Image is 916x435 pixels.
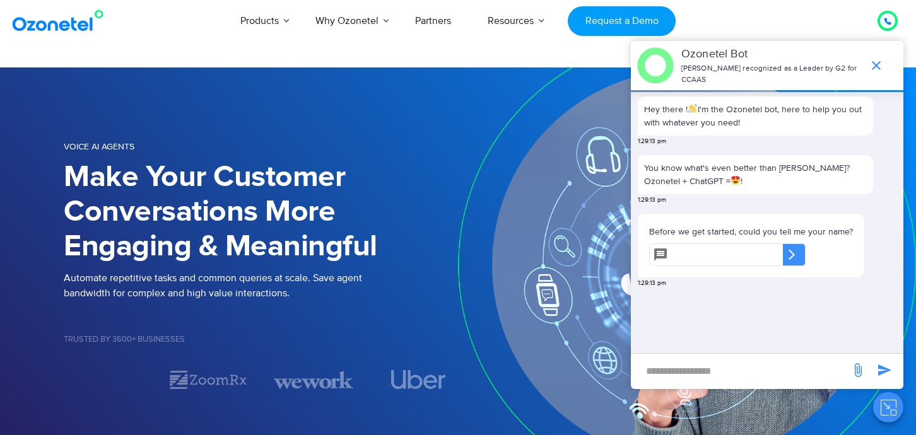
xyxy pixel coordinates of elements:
[873,392,903,422] button: Close chat
[64,369,458,391] div: Image Carousel
[168,369,248,391] div: 2 / 7
[681,46,862,63] p: Ozonetel Bot
[638,195,666,205] span: 1:29:13 pm
[64,270,458,301] p: Automate repetitive tasks and common queries at scale. Save agent bandwidth for complex and high ...
[637,360,844,383] div: new-msg-input
[731,176,740,185] img: 😍
[568,6,676,36] a: Request a Demo
[274,369,353,391] div: 3 / 7
[638,137,666,146] span: 1:29:13 pm
[274,369,353,391] img: wework
[638,279,666,288] span: 1:29:13 pm
[872,357,897,383] span: send message
[64,141,134,152] span: Voice AI Agents
[637,47,674,84] img: header
[644,161,867,188] p: You know what's even better than [PERSON_NAME]? Ozonetel + ChatGPT = !
[390,370,445,389] img: uber
[681,63,862,86] p: [PERSON_NAME] recognized as a Leader by G2 for CCAAS
[649,225,853,238] p: Before we get started, could you tell me your name?
[379,370,458,389] div: 4 / 7
[845,357,871,383] span: send message
[168,369,248,391] img: zoomrx
[64,335,458,344] h5: Trusted by 3500+ Businesses
[864,53,889,78] span: end chat or minimize
[64,160,458,264] h1: Make Your Customer Conversations More Engaging & Meaningful
[64,372,143,387] div: 1 / 7
[644,103,867,129] p: Hey there ! I'm the Ozonetel bot, here to help you out with whatever you need!
[688,104,697,113] img: 👋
